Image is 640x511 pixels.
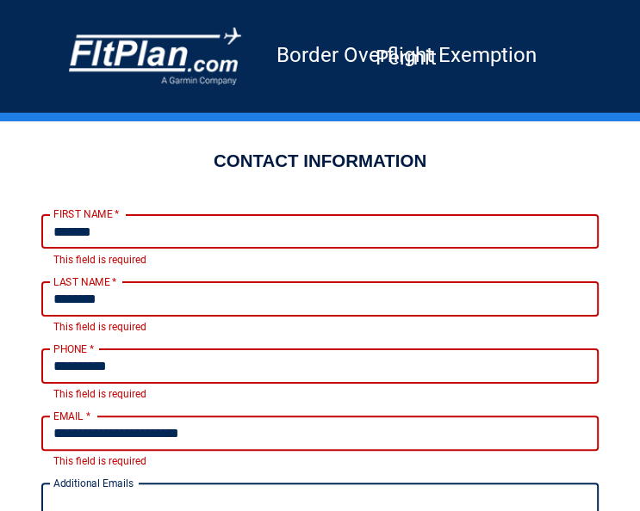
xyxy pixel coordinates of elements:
label: LAST NAME * [53,274,117,289]
label: Additional Emails [53,476,134,490]
h5: Border Overflight Exemption Permit [241,54,571,58]
p: This field is required [53,386,587,403]
h2: CONTACT INFORMATION [214,149,426,174]
label: FIRST NAME * [53,206,120,221]
p: This field is required [53,319,587,336]
p: This field is required [53,252,587,269]
p: This field is required [53,453,587,471]
label: EMAIL * [53,409,90,423]
img: COMPANY LOGO [69,28,241,85]
label: PHONE * [53,342,94,356]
